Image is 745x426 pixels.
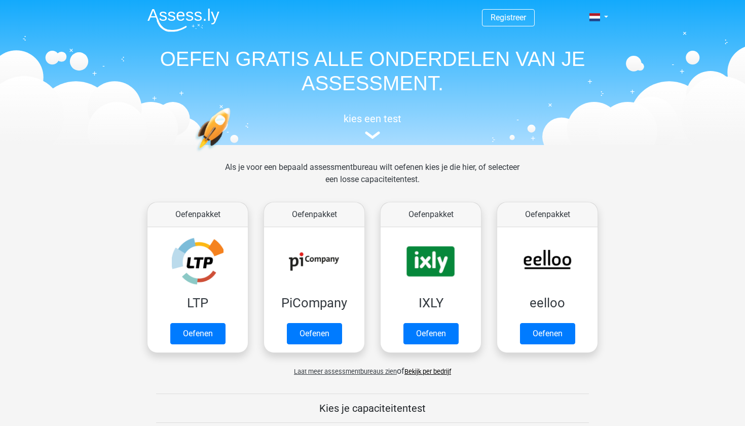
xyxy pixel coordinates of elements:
[170,323,226,344] a: Oefenen
[520,323,575,344] a: Oefenen
[195,108,270,199] img: oefenen
[139,47,606,95] h1: OEFEN GRATIS ALLE ONDERDELEN VAN JE ASSESSMENT.
[139,113,606,139] a: kies een test
[294,368,397,375] span: Laat meer assessmentbureaus zien
[287,323,342,344] a: Oefenen
[365,131,380,139] img: assessment
[217,161,528,198] div: Als je voor een bepaald assessmentbureau wilt oefenen kies je die hier, of selecteer een losse ca...
[156,402,589,414] h5: Kies je capaciteitentest
[147,8,219,32] img: Assessly
[404,368,451,375] a: Bekijk per bedrijf
[139,357,606,377] div: of
[403,323,459,344] a: Oefenen
[491,13,526,22] a: Registreer
[139,113,606,125] h5: kies een test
